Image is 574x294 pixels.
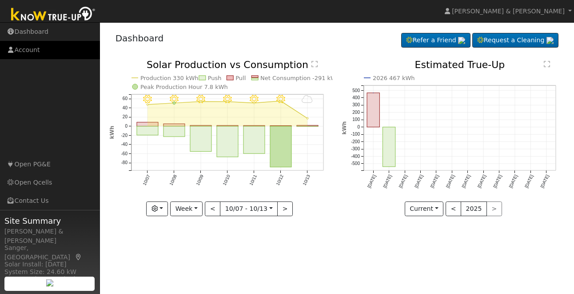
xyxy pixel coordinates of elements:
[147,104,148,105] circle: onclick=""
[7,5,100,25] img: Know True-Up
[121,142,128,147] text: -40
[208,75,222,81] text: Push
[275,174,284,186] text: 10/12
[122,97,128,101] text: 60
[4,267,95,277] div: System Size: 24.60 kW
[223,95,232,104] i: 10/10 - Clear
[46,279,53,286] img: retrieve
[458,37,465,44] img: retrieve
[524,174,534,189] text: [DATE]
[401,33,470,48] a: Refer a Friend
[367,174,377,189] text: [DATE]
[4,227,95,246] div: [PERSON_NAME] & [PERSON_NAME]
[220,201,278,217] button: 10/07 - 10/13
[461,201,487,217] button: 2025
[137,122,158,126] rect: onclick=""
[297,125,318,126] rect: onclick=""
[250,95,259,104] i: 10/11 - Clear
[260,75,340,81] text: Net Consumption -291 kWh
[352,88,360,93] text: 500
[493,174,503,189] text: [DATE]
[121,161,128,165] text: -80
[205,201,220,217] button: <
[477,174,487,189] text: [DATE]
[372,92,374,94] circle: onclick=""
[280,100,282,102] circle: onclick=""
[341,121,347,135] text: kWh
[122,115,128,120] text: 20
[270,126,291,167] rect: onclick=""
[415,59,505,70] text: Estimated True-Up
[430,174,440,189] text: [DATE]
[163,124,185,127] rect: onclick=""
[125,124,128,129] text: 0
[352,110,360,115] text: 200
[227,101,228,103] circle: onclick=""
[508,174,518,189] text: [DATE]
[357,125,360,129] text: 0
[140,75,199,81] text: Production 330 kWh
[351,161,360,166] text: -500
[373,75,415,81] text: 2026 467 kWh
[4,243,95,262] div: Sanger, [GEOGRAPHIC_DATA]
[367,93,379,127] rect: onclick=""
[311,60,318,68] text: 
[352,95,360,100] text: 400
[452,8,565,15] span: [PERSON_NAME] & [PERSON_NAME]
[222,174,231,186] text: 10/10
[109,126,115,139] text: kWh
[122,105,128,110] text: 40
[163,126,185,137] rect: onclick=""
[302,174,311,186] text: 10/13
[446,201,461,217] button: <
[143,95,152,104] i: 10/07 - Clear
[235,75,246,81] text: Pull
[217,126,238,157] rect: onclick=""
[190,126,211,152] rect: onclick=""
[405,201,444,217] button: Current
[4,260,95,269] div: Solar Install: [DATE]
[170,95,179,104] i: 10/08 - Clear
[461,174,471,189] text: [DATE]
[196,95,205,104] i: 10/09 - Clear
[4,215,95,227] span: Site Summary
[546,37,554,44] img: retrieve
[544,60,550,68] text: 
[540,174,550,189] text: [DATE]
[243,125,265,126] rect: onclick=""
[302,95,313,104] i: 10/13 - Cloudy
[351,132,360,137] text: -100
[414,174,424,189] text: [DATE]
[307,117,308,119] circle: onclick=""
[170,201,203,217] button: Week
[147,59,308,70] text: Solar Production vs Consumption
[352,117,360,122] text: 100
[217,125,238,126] rect: onclick=""
[248,174,258,186] text: 10/11
[382,174,392,189] text: [DATE]
[142,174,151,186] text: 10/07
[116,33,164,44] a: Dashboard
[351,139,360,144] text: -200
[173,102,175,105] circle: onclick=""
[277,201,293,217] button: >
[351,147,360,152] text: -300
[4,274,95,284] div: Storage Size: 60.0 kWh
[472,33,558,48] a: Request a Cleaning
[351,154,360,159] text: -400
[243,126,265,153] rect: onclick=""
[121,151,128,156] text: -60
[168,174,178,186] text: 10/08
[137,126,158,135] rect: onclick=""
[276,95,285,104] i: 10/12 - Clear
[140,84,228,90] text: Peak Production Hour 7.8 kWh
[383,127,395,167] rect: onclick=""
[253,102,255,104] circle: onclick=""
[75,254,83,261] a: Map
[398,174,408,189] text: [DATE]
[352,103,360,108] text: 300
[195,174,204,186] text: 10/09
[190,125,211,126] rect: onclick=""
[121,133,128,138] text: -20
